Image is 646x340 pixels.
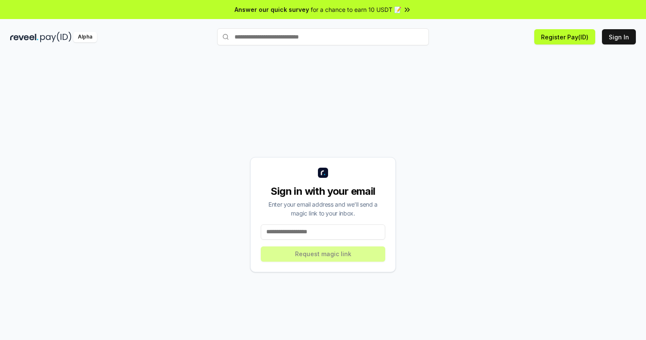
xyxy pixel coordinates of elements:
button: Register Pay(ID) [534,29,595,44]
span: for a chance to earn 10 USDT 📝 [311,5,401,14]
span: Answer our quick survey [235,5,309,14]
div: Sign in with your email [261,185,385,198]
div: Alpha [73,32,97,42]
div: Enter your email address and we’ll send a magic link to your inbox. [261,200,385,218]
button: Sign In [602,29,636,44]
img: reveel_dark [10,32,39,42]
img: logo_small [318,168,328,178]
img: pay_id [40,32,72,42]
